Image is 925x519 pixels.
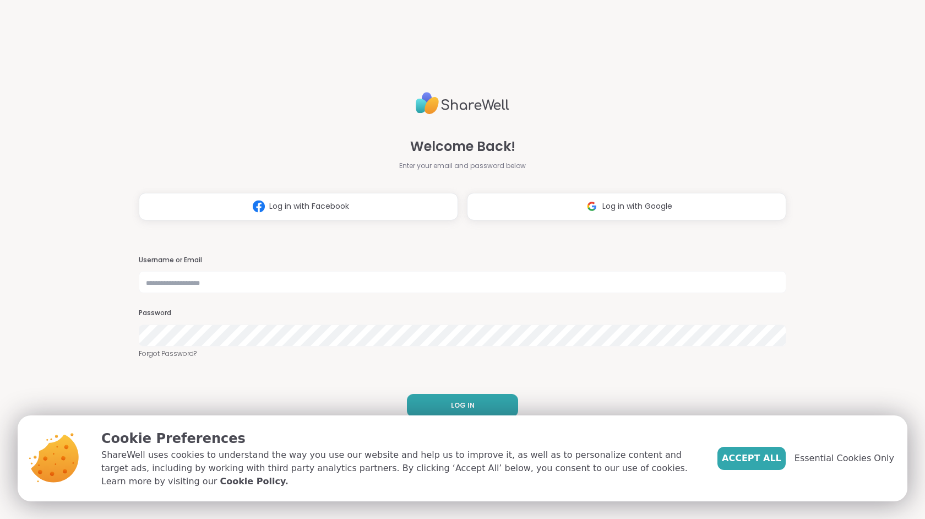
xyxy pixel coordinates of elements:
[248,196,269,217] img: ShareWell Logomark
[399,161,526,171] span: Enter your email and password below
[139,193,458,220] button: Log in with Facebook
[416,88,509,119] img: ShareWell Logo
[139,349,786,359] a: Forgot Password?
[717,447,786,470] button: Accept All
[467,193,786,220] button: Log in with Google
[269,201,349,212] span: Log in with Facebook
[101,429,700,448] p: Cookie Preferences
[220,475,288,488] a: Cookie Policy.
[139,309,786,318] h3: Password
[101,448,700,488] p: ShareWell uses cookies to understand the way you use our website and help us to improve it, as we...
[722,452,781,465] span: Accept All
[795,452,894,465] span: Essential Cookies Only
[139,256,786,265] h3: Username or Email
[451,401,475,410] span: LOG IN
[407,394,518,417] button: LOG IN
[602,201,672,212] span: Log in with Google
[410,137,515,156] span: Welcome Back!
[581,196,602,217] img: ShareWell Logomark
